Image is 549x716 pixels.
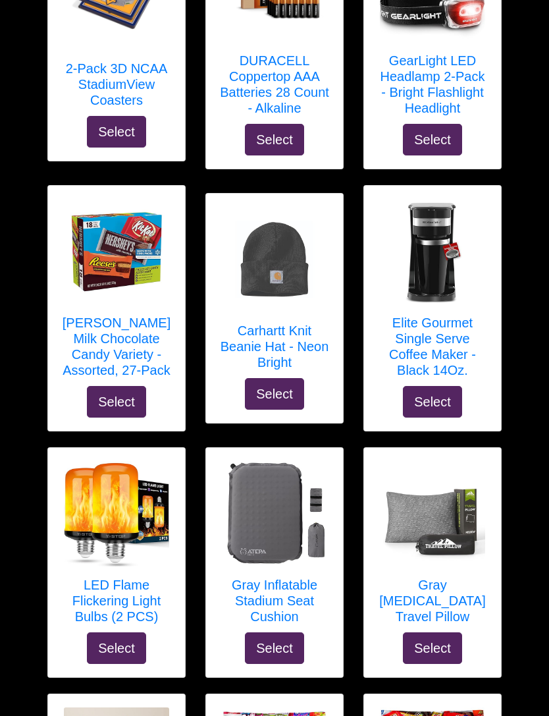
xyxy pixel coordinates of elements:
[87,116,146,148] button: Select
[61,461,172,632] a: LED Flame Flickering Light Bulbs (2 PCS) LED Flame Flickering Light Bulbs (2 PCS)
[87,632,146,664] button: Select
[377,461,488,632] a: Gray Memory Foam Travel Pillow Gray [MEDICAL_DATA] Travel Pillow
[87,386,146,418] button: Select
[403,124,462,155] button: Select
[245,124,304,155] button: Select
[219,577,330,624] h5: Gray Inflatable Stadium Seat Cushion
[245,378,304,410] button: Select
[219,53,330,116] h5: DURACELL Coppertop AAA Batteries 28 Count - Alkaline
[377,199,488,386] a: Elite Gourmet Single Serve Coffee Maker - Black 14Oz. Elite Gourmet Single Serve Coffee Maker - B...
[61,315,172,378] h5: [PERSON_NAME] Milk Chocolate Candy Variety - Assorted, 27-Pack
[377,53,488,116] h5: GearLight LED Headlamp 2-Pack - Bright Flashlight Headlight
[377,577,488,624] h5: Gray [MEDICAL_DATA] Travel Pillow
[219,461,330,632] a: Gray Inflatable Stadium Seat Cushion Gray Inflatable Stadium Seat Cushion
[64,199,169,304] img: HERSHEY'S Milk Chocolate Candy Variety - Assorted, 27-Pack
[222,461,327,566] img: Gray Inflatable Stadium Seat Cushion
[222,207,327,312] img: Carhartt Knit Beanie Hat - Neon Bright
[219,323,330,370] h5: Carhartt Knit Beanie Hat - Neon Bright
[64,461,169,566] img: LED Flame Flickering Light Bulbs (2 PCS)
[380,199,485,304] img: Elite Gourmet Single Serve Coffee Maker - Black 14Oz.
[61,199,172,386] a: HERSHEY'S Milk Chocolate Candy Variety - Assorted, 27-Pack [PERSON_NAME] Milk Chocolate Candy Var...
[377,315,488,378] h5: Elite Gourmet Single Serve Coffee Maker - Black 14Oz.
[61,61,172,108] h5: 2-Pack 3D NCAA StadiumView Coasters
[219,207,330,378] a: Carhartt Knit Beanie Hat - Neon Bright Carhartt Knit Beanie Hat - Neon Bright
[245,632,304,664] button: Select
[61,577,172,624] h5: LED Flame Flickering Light Bulbs (2 PCS)
[380,461,485,566] img: Gray Memory Foam Travel Pillow
[403,386,462,418] button: Select
[403,632,462,664] button: Select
